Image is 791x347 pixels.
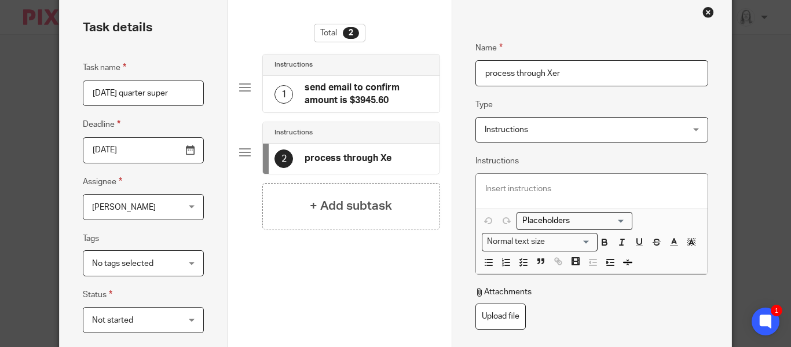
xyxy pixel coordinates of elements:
[92,316,133,324] span: Not started
[475,155,519,167] label: Instructions
[83,288,112,301] label: Status
[485,236,548,248] span: Normal text size
[475,286,532,298] p: Attachments
[83,118,120,131] label: Deadline
[274,128,313,137] h4: Instructions
[92,260,153,268] span: No tags selected
[310,197,392,215] h4: + Add subtask
[475,99,493,111] label: Type
[482,233,598,251] div: Search for option
[475,304,526,330] label: Upload file
[518,215,625,227] input: Search for option
[274,149,293,168] div: 2
[83,18,152,38] h2: Task details
[475,41,503,54] label: Name
[274,85,293,104] div: 1
[83,81,204,107] input: Task name
[83,61,126,74] label: Task name
[314,24,365,42] div: Total
[517,212,632,230] div: Placeholders
[305,152,391,165] h4: process through Xe
[83,175,122,188] label: Assignee
[482,233,598,251] div: Text styles
[274,60,313,70] h4: Instructions
[548,236,590,248] input: Search for option
[92,203,156,211] span: [PERSON_NAME]
[343,27,359,39] div: 2
[83,233,99,244] label: Tags
[83,137,204,163] input: Pick a date
[517,212,632,230] div: Search for option
[771,305,782,316] div: 1
[305,82,427,107] h4: send email to confirm amount is $3945.60
[702,6,714,18] div: Close this dialog window
[485,126,528,134] span: Instructions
